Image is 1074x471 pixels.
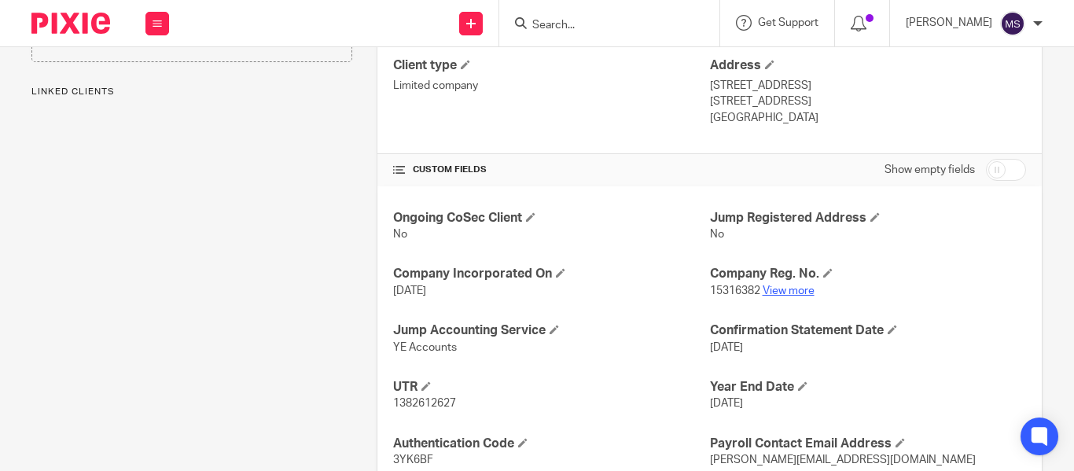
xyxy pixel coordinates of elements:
p: [PERSON_NAME] [906,15,992,31]
img: Pixie [31,13,110,34]
p: [STREET_ADDRESS] [710,94,1026,109]
p: [GEOGRAPHIC_DATA] [710,110,1026,126]
label: Show empty fields [885,162,975,178]
p: Linked clients [31,86,352,98]
h4: UTR [393,379,709,396]
span: 15316382 [710,285,760,296]
h4: Confirmation Statement Date [710,322,1026,339]
h4: Ongoing CoSec Client [393,210,709,226]
span: Get Support [758,17,818,28]
span: 1382612627 [393,398,456,409]
h4: Jump Registered Address [710,210,1026,226]
input: Search [531,19,672,33]
h4: Client type [393,57,709,74]
span: No [393,229,407,240]
a: View more [763,285,815,296]
span: [DATE] [393,285,426,296]
h4: Payroll Contact Email Address [710,436,1026,452]
h4: Authentication Code [393,436,709,452]
p: [STREET_ADDRESS] [710,78,1026,94]
span: [PERSON_NAME][EMAIL_ADDRESS][DOMAIN_NAME] [710,454,976,465]
h4: CUSTOM FIELDS [393,164,709,176]
span: [DATE] [710,398,743,409]
span: 3YK6BF [393,454,433,465]
span: No [710,229,724,240]
h4: Address [710,57,1026,74]
img: svg%3E [1000,11,1025,36]
h4: Jump Accounting Service [393,322,709,339]
h4: Company Reg. No. [710,266,1026,282]
span: [DATE] [710,342,743,353]
h4: Year End Date [710,379,1026,396]
p: Limited company [393,78,709,94]
span: YE Accounts [393,342,457,353]
h4: Company Incorporated On [393,266,709,282]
